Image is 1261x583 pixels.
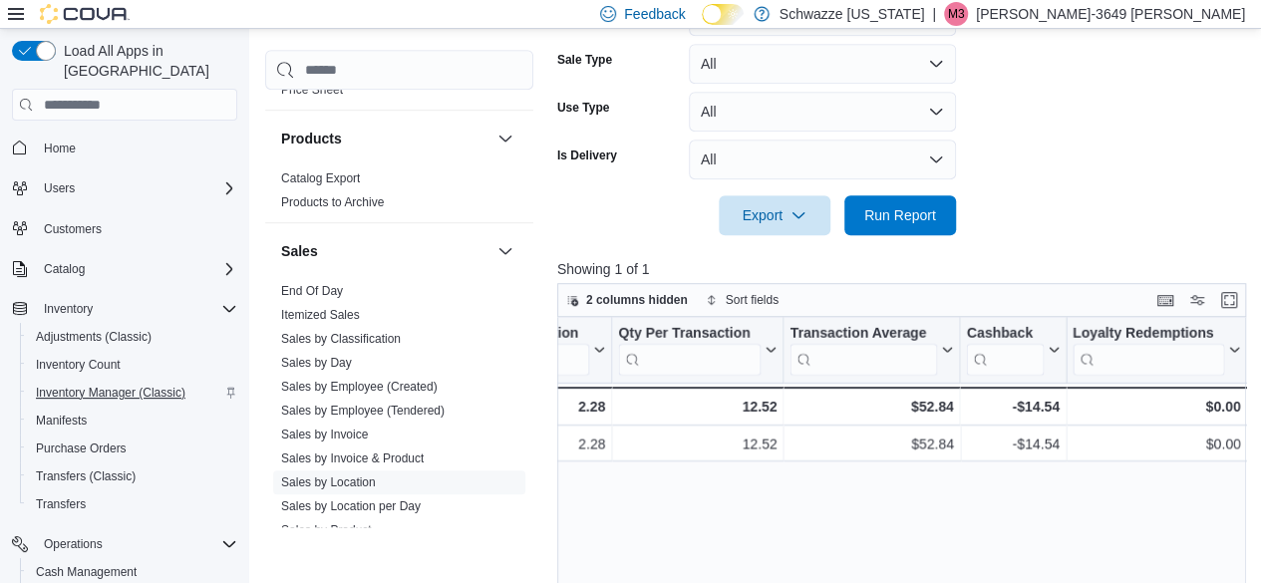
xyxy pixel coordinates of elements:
[4,133,245,161] button: Home
[281,307,360,323] span: Itemized Sales
[281,241,318,261] h3: Sales
[624,4,685,24] span: Feedback
[44,261,85,277] span: Catalog
[20,323,245,351] button: Adjustments (Classic)
[56,41,237,81] span: Load All Apps in [GEOGRAPHIC_DATA]
[281,195,384,209] a: Products to Archive
[281,522,372,538] span: Sales by Product
[36,217,110,241] a: Customers
[4,295,245,323] button: Inventory
[36,413,87,429] span: Manifests
[44,301,93,317] span: Inventory
[719,195,830,235] button: Export
[281,523,372,537] a: Sales by Product
[265,78,533,110] div: Pricing
[1072,432,1240,455] div: $0.00
[44,221,102,237] span: Customers
[1185,288,1209,312] button: Display options
[20,462,245,490] button: Transfers (Classic)
[28,464,144,488] a: Transfers (Classic)
[281,194,384,210] span: Products to Archive
[265,166,533,222] div: Products
[618,325,761,344] div: Qty Per Transaction
[281,428,368,441] a: Sales by Invoice
[36,496,86,512] span: Transfers
[281,380,438,394] a: Sales by Employee (Created)
[36,297,237,321] span: Inventory
[36,297,101,321] button: Inventory
[281,356,352,370] a: Sales by Day
[493,127,517,150] button: Products
[44,180,75,196] span: Users
[28,492,237,516] span: Transfers
[28,381,193,405] a: Inventory Manager (Classic)
[789,432,953,455] div: $52.84
[789,325,937,376] div: Transaction Average
[36,257,237,281] span: Catalog
[281,83,343,97] a: Price Sheet
[28,325,159,349] a: Adjustments (Classic)
[702,25,703,26] span: Dark Mode
[44,141,76,156] span: Home
[618,325,761,376] div: Qty Per Transaction
[618,395,777,419] div: 12.52
[281,475,376,489] a: Sales by Location
[281,284,343,298] a: End Of Day
[36,564,137,580] span: Cash Management
[726,292,779,308] span: Sort fields
[36,532,237,556] span: Operations
[966,325,1043,376] div: Cashback
[558,288,696,312] button: 2 columns hidden
[36,385,185,401] span: Inventory Manager (Classic)
[1072,325,1240,376] button: Loyalty Redemptions
[281,308,360,322] a: Itemized Sales
[4,174,245,202] button: Users
[36,176,237,200] span: Users
[618,432,777,455] div: 12.52
[28,325,237,349] span: Adjustments (Classic)
[281,332,401,346] a: Sales by Classification
[944,2,968,26] div: Michael-3649 Morefield
[28,381,237,405] span: Inventory Manager (Classic)
[433,325,589,376] div: Items Per Transaction
[36,137,84,160] a: Home
[966,325,1043,344] div: Cashback
[20,435,245,462] button: Purchase Orders
[1072,325,1224,376] div: Loyalty Redemptions
[689,44,956,84] button: All
[4,214,245,243] button: Customers
[28,492,94,516] a: Transfers
[844,195,956,235] button: Run Report
[281,499,421,513] a: Sales by Location per Day
[689,92,956,132] button: All
[1153,288,1177,312] button: Keyboard shortcuts
[618,325,777,376] button: Qty Per Transaction
[966,395,1059,419] div: -$14.54
[281,474,376,490] span: Sales by Location
[36,440,127,456] span: Purchase Orders
[20,407,245,435] button: Manifests
[557,100,609,116] label: Use Type
[281,403,445,419] span: Sales by Employee (Tendered)
[281,450,424,466] span: Sales by Invoice & Product
[281,498,421,514] span: Sales by Location per Day
[948,2,965,26] span: M3
[433,325,589,344] div: Items Per Transaction
[36,329,152,345] span: Adjustments (Classic)
[789,325,953,376] button: Transaction Average
[789,395,953,419] div: $52.84
[44,536,103,552] span: Operations
[28,464,237,488] span: Transfers (Classic)
[1217,288,1241,312] button: Enter fullscreen
[557,52,612,68] label: Sale Type
[40,4,130,24] img: Cova
[281,451,424,465] a: Sales by Invoice & Product
[557,147,617,163] label: Is Delivery
[36,468,136,484] span: Transfers (Classic)
[557,259,1253,279] p: Showing 1 of 1
[689,140,956,179] button: All
[966,432,1059,455] div: -$14.54
[586,292,688,308] span: 2 columns hidden
[731,195,818,235] span: Export
[1072,395,1240,419] div: $0.00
